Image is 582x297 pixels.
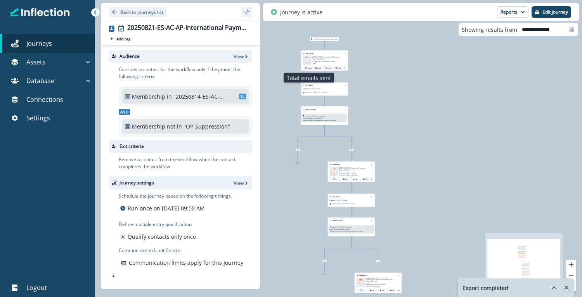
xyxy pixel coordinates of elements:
img: email asset unavailable [359,278,362,288]
p: Send email [333,163,340,166]
p: View [234,180,244,186]
button: Add tag [109,36,132,42]
p: Journey is active [280,8,322,16]
p: Audience [120,53,140,60]
p: 5.06% [328,67,331,69]
p: Define multiple entry qualification [119,221,197,228]
img: email asset unavailable [305,56,309,65]
p: Delay until: [303,88,310,90]
span: True [296,149,300,151]
p: Campaign Name [334,228,344,230]
p: Consider a contact for the workflow only if they meet the following criteria [119,66,252,80]
p: [DATE] 10:00 AM [337,199,360,201]
div: False [334,149,369,151]
div: True [280,149,315,151]
p: 36.6% [318,67,321,69]
span: False [376,260,380,262]
p: Communication Limit Control [119,247,252,254]
p: Delay until: [330,199,337,201]
g: Edge from ae388db4-0909-4079-9345-e4b85ea05fda to node-edge-label4700c2ce-eab5-402c-a5e2-f34c72c6... [324,236,351,259]
p: Logout [26,283,47,292]
p: 20250814-ES-DC-AP-International Payments Propensity Email 2 [312,56,342,60]
p: Database [26,76,54,85]
div: False [360,260,396,262]
p: 0 [363,289,364,291]
p: in [167,92,172,101]
p: Scheduled according to workspace timezone [332,203,354,205]
img: Inflection [10,7,70,18]
p: 0% [392,289,394,291]
div: Send emailRemoveemail asset unavailable20250814-ES-DC-AP-International Payments Propensity Email ... [301,50,348,71]
p: Member of Salesforce campaign [332,226,352,228]
p: Journey settings [120,179,154,186]
p: Run once on [DATE] 09:00 AM [128,204,205,212]
span: False [349,149,353,151]
div: Branch by filterRemoveMember of Salesforce campaignwhereCampaign Nameequal to20250814-ES-AC-AP-In... [328,217,375,236]
span: Make reliable & secure international payments [366,283,385,287]
div: True [307,260,342,262]
p: Membership [132,122,165,130]
p: Assets [26,57,45,67]
p: Edit journey [542,9,568,15]
p: Schedule the journey based on the following timings [119,193,231,200]
p: 0% [382,289,384,291]
button: Remove-exports [560,282,573,294]
span: And [119,109,130,115]
span: SL [239,94,246,99]
p: Subject: [339,171,362,176]
p: Branch by filter [333,219,343,222]
p: "OP-Suppression" [184,122,236,130]
p: [DATE] 10:00 AM [310,88,333,90]
p: Export completed [462,284,508,292]
div: 21,099 contacts have entered the journey [307,37,342,41]
g: Edge from afbda748-b7b4-4413-a326-0087e121ea4b to node-edge-labelf4d96e36-c1dc-4f11-b0ca-df8674ae... [298,125,324,148]
div: Send emailRemoveemail asset unavailable20250814-ES-DC-AP-International Payments Propensity Email ... [355,273,402,293]
span: Avoid this common international payment mistake [339,172,358,175]
p: equal to [318,117,323,119]
p: where [330,228,334,230]
button: Go back [109,7,166,17]
p: not in [167,122,182,130]
p: Remove a contact from the workflow when the contact completes the workflow [119,156,252,170]
button: zoom out [566,270,576,281]
p: Subject: [366,282,389,287]
p: Exit criteria [120,143,144,150]
button: zoom in [566,260,576,270]
p: Add delay [333,196,339,198]
p: equal to [345,228,350,230]
button: View [234,53,249,60]
p: Member of Salesforce campaign [305,115,325,117]
span: True [322,260,326,262]
p: View [234,53,244,60]
div: 20250821-ES-AC-AP-International Payments Propensity Email 2-4 [127,24,249,33]
div: Add delayRemoveDelay until:[DATE] 10:00 AMScheduled according toworkspacetimezone [301,82,348,96]
p: Communication limits apply for this Journey [129,259,243,267]
p: 0 [336,178,336,180]
p: Membership [132,92,165,101]
p: 0% [372,289,374,291]
div: Branch by filterRemoveMember of Salesforce campaignwhereCampaign Nameequal to20250814-ES-AC-AP-In... [301,106,348,125]
p: Add tag [116,36,130,41]
p: Send email [359,274,367,277]
p: Showing results from [462,26,517,34]
div: Send emailRemoveemail asset unavailable20250814-ES-DC-AP-International Payments Propensity Email ... [328,162,375,182]
p: 10,280 [307,67,311,69]
div: Add delayRemoveDelay until:[DATE] 10:00 AMScheduled according toworkspacetimezone [328,194,375,207]
button: Reports [497,6,528,18]
p: 21,099 contacts have entered the journey [313,38,338,40]
g: Edge from ae388db4-0909-4079-9345-e4b85ea05fda to node-edge-label212c2646-ec4a-4acf-a5df-7c969cde... [351,236,378,259]
button: hide-exports [548,282,560,294]
p: 0% [365,178,367,180]
p: Journeys [26,39,52,48]
img: email asset unavailable [332,167,336,176]
p: where [303,117,307,119]
p: 20250814-ES-DC-AP-International Payments Propensity Email 4 [366,278,395,282]
p: 20250814-ES-AC-AP-International Payments Propensity [303,120,336,122]
p: 0.04% [338,67,341,69]
p: Branch by filter [306,108,316,111]
p: "20250814-ES-AC-AP-International Payments Propensity" [173,92,226,101]
p: Add delay [306,84,313,87]
p: Connections [26,95,63,104]
p: 0% [345,178,347,180]
p: Settings [26,113,50,123]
